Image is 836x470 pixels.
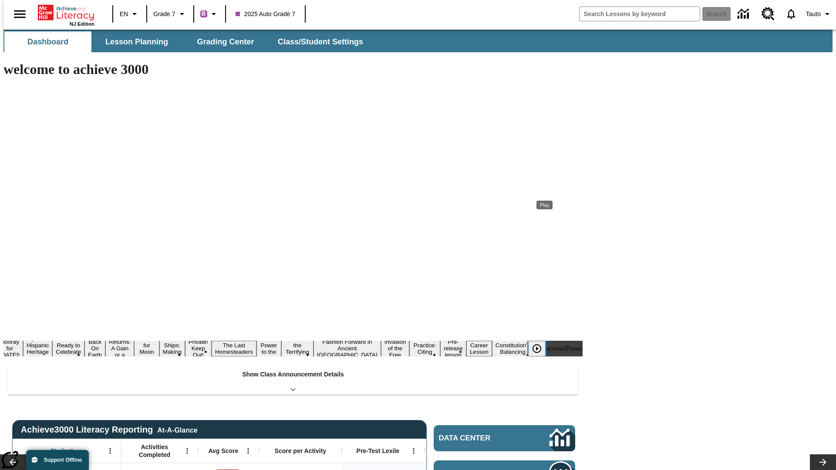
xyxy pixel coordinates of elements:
button: Lesson Planning [93,31,180,52]
a: Home [38,4,94,21]
div: Play [536,201,553,209]
button: Slide 17 The Constitution's Balancing Act [492,334,534,363]
a: Resource Center, Will open in new tab [756,2,780,26]
button: Slide 8 Private! Keep Out! [185,337,212,359]
div: At-A-Glance [157,425,197,434]
button: Slide 14 Mixed Practice: Citing Evidence [409,334,440,363]
h1: welcome to achieve 3000 [3,61,583,77]
p: Show Class Announcement Details [242,370,344,379]
button: Class/Student Settings [271,31,370,52]
span: Tauto [806,10,821,19]
span: Activities Completed [126,443,183,459]
button: Slide 2 ¡Viva Hispanic Heritage Month! [23,334,52,363]
span: Grade 7 [153,10,175,19]
button: Slide 16 Career Lesson [466,341,492,356]
div: SubNavbar [3,31,371,52]
span: Support Offline [44,457,82,463]
button: Open Menu [407,444,420,457]
input: search field [580,7,700,21]
span: Score per Activity [275,447,327,455]
button: Slide 5 Free Returns: A Gain or a Drain? [105,331,134,366]
button: Support Offline [26,450,89,470]
div: heroCarouselPause [529,345,583,352]
button: Language: EN, Select a language [116,6,144,22]
button: Slide 9 The Last Homesteaders [212,341,256,356]
span: NJ Edition [70,21,94,27]
button: Profile/Settings [802,6,836,22]
button: Open Menu [104,444,117,457]
div: SubNavbar [3,30,833,52]
span: Student [50,447,73,455]
span: Pre-Test Lexile [357,447,400,455]
button: Slide 15 Pre-release lesson [440,337,466,359]
span: 2025 Auto Grade 7 [236,10,296,19]
span: Achieve3000 Literacy Reporting [21,425,198,435]
button: Grade: Grade 7, Select a grade [150,6,191,22]
button: Lesson carousel, Next [810,454,836,470]
button: Boost Class color is purple. Change class color [197,6,222,22]
div: Home [38,3,94,27]
button: Slide 6 Time for Moon Rules? [134,334,159,363]
button: Slide 3 Get Ready to Celebrate Juneteenth! [52,334,84,363]
span: B [202,8,206,19]
button: Slide 4 Back On Earth [84,337,105,359]
button: Open side menu [7,1,33,27]
a: Data Center [434,425,575,451]
div: Show Class Announcement Details [8,365,578,395]
button: Slide 7 Cruise Ships: Making Waves [159,334,185,363]
button: Grading Center [182,31,269,52]
a: Data Center [732,2,756,26]
span: Avg Score [208,447,238,455]
button: Open Menu [181,444,194,457]
button: Slide 12 Fashion Forward in Ancient Rome [313,337,381,359]
button: Dashboard [4,31,91,52]
body: Maximum 600 characters Press Escape to exit toolbar Press Alt + F10 to reach toolbar [3,7,127,15]
div: Play [528,341,554,356]
button: Slide 13 The Invasion of the Free CD [381,331,410,366]
span: Data Center [439,434,520,443]
button: Slide 10 Solar Power to the People [256,334,282,363]
button: Open Menu [242,444,255,457]
a: Notifications [780,3,802,25]
span: EN [120,10,128,19]
button: Play [528,341,546,356]
button: Slide 11 Attack of the Terrifying Tomatoes [281,334,313,363]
